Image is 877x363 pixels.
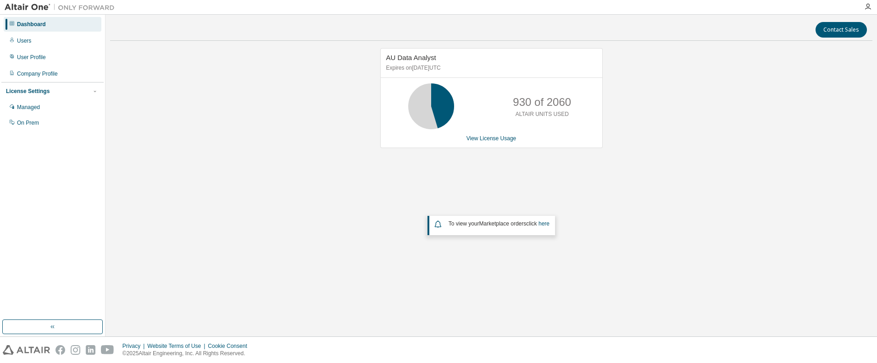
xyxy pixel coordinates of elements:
p: 930 of 2060 [513,94,571,110]
div: Users [17,37,31,44]
p: © 2025 Altair Engineering, Inc. All Rights Reserved. [122,350,253,357]
div: Company Profile [17,70,58,77]
div: License Settings [6,88,50,95]
p: ALTAIR UNITS USED [516,110,569,118]
div: Website Terms of Use [147,342,208,350]
img: instagram.svg [71,345,80,355]
div: Dashboard [17,21,46,28]
p: Expires on [DATE] UTC [386,64,594,72]
div: Managed [17,104,40,111]
div: Privacy [122,342,147,350]
img: linkedin.svg [86,345,95,355]
img: youtube.svg [101,345,114,355]
img: altair_logo.svg [3,345,50,355]
button: Contact Sales [816,22,867,38]
span: To view your click [449,220,550,227]
div: Cookie Consent [208,342,252,350]
a: View License Usage [466,135,516,142]
img: Altair One [5,3,119,12]
a: here [538,220,550,227]
div: On Prem [17,119,39,126]
em: Marketplace orders [479,220,527,227]
span: AU Data Analyst [386,54,436,61]
div: User Profile [17,54,46,61]
img: facebook.svg [56,345,65,355]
